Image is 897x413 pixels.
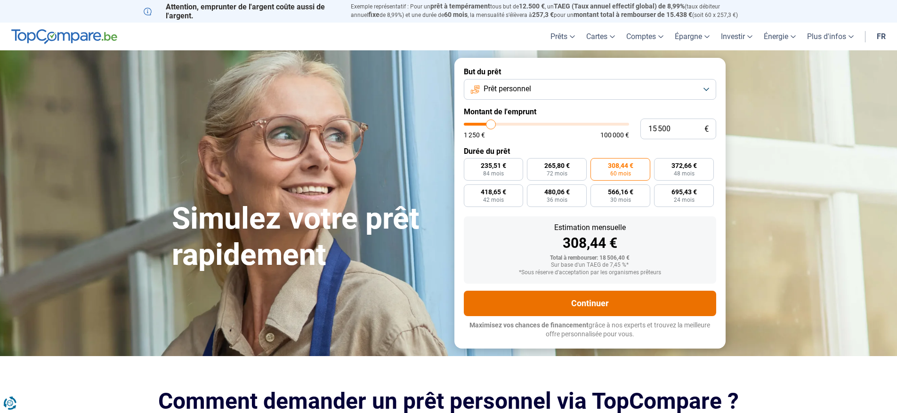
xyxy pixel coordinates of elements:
span: 12.500 € [519,2,545,10]
span: Prêt personnel [484,84,531,94]
span: 480,06 € [544,189,570,195]
img: TopCompare [11,29,117,44]
span: 72 mois [547,171,567,176]
span: 100 000 € [600,132,629,138]
span: 60 mois [444,11,468,18]
button: Continuer [464,291,716,316]
span: 1 250 € [464,132,485,138]
span: fixe [368,11,380,18]
span: 24 mois [674,197,695,203]
span: Maximisez vos chances de financement [469,321,589,329]
span: 695,43 € [671,189,697,195]
span: 42 mois [483,197,504,203]
a: Comptes [621,23,669,50]
span: 36 mois [547,197,567,203]
a: fr [871,23,891,50]
span: TAEG (Taux annuel effectif global) de 8,99% [554,2,685,10]
div: Sur base d'un TAEG de 7,45 %* [471,262,709,269]
a: Plus d'infos [801,23,859,50]
button: Prêt personnel [464,79,716,100]
span: 308,44 € [608,162,633,169]
span: montant total à rembourser de 15.438 € [574,11,692,18]
p: grâce à nos experts et trouvez la meilleure offre personnalisée pour vous. [464,321,716,339]
div: *Sous réserve d'acceptation par les organismes prêteurs [471,270,709,276]
span: 48 mois [674,171,695,176]
span: € [704,125,709,133]
span: 566,16 € [608,189,633,195]
span: 235,51 € [481,162,506,169]
a: Investir [715,23,758,50]
span: prêt à tempérament [430,2,490,10]
div: Total à rembourser: 18 506,40 € [471,255,709,262]
span: 84 mois [483,171,504,176]
h1: Simulez votre prêt rapidement [172,201,443,273]
p: Attention, emprunter de l'argent coûte aussi de l'argent. [144,2,339,20]
label: But du prêt [464,67,716,76]
span: 257,3 € [532,11,554,18]
label: Durée du prêt [464,147,716,156]
span: 265,80 € [544,162,570,169]
label: Montant de l'emprunt [464,107,716,116]
p: Exemple représentatif : Pour un tous but de , un (taux débiteur annuel de 8,99%) et une durée de ... [351,2,754,19]
a: Prêts [545,23,581,50]
span: 418,65 € [481,189,506,195]
a: Énergie [758,23,801,50]
span: 60 mois [610,171,631,176]
a: Épargne [669,23,715,50]
div: 308,44 € [471,236,709,250]
span: 30 mois [610,197,631,203]
a: Cartes [581,23,621,50]
span: 372,66 € [671,162,697,169]
div: Estimation mensuelle [471,224,709,231]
